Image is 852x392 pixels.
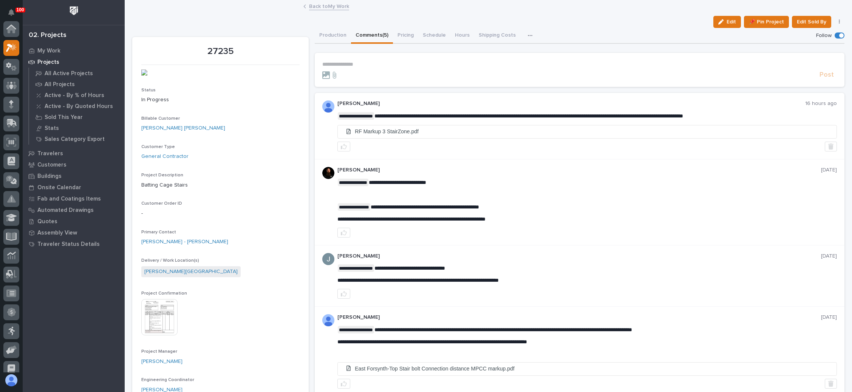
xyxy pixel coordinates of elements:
[141,145,175,149] span: Customer Type
[37,207,94,214] p: Automated Drawings
[322,167,334,179] img: zmKUmRVDQjmBLfnAs97p
[820,71,834,79] span: Post
[144,268,238,276] a: [PERSON_NAME][GEOGRAPHIC_DATA]
[37,218,57,225] p: Quotes
[792,16,831,28] button: Edit Sold By
[29,134,125,144] a: Sales Category Export
[450,28,474,44] button: Hours
[749,17,784,26] span: 📌 Pin Project
[141,258,199,263] span: Delivery / Work Location(s)
[23,227,125,238] a: Assembly View
[23,216,125,227] a: Quotes
[337,253,821,259] p: [PERSON_NAME]
[141,124,225,132] a: [PERSON_NAME] [PERSON_NAME]
[141,153,189,161] a: General Contractor
[23,193,125,204] a: Fab and Coatings Items
[713,16,741,28] button: Edit
[393,28,418,44] button: Pricing
[418,28,450,44] button: Schedule
[29,123,125,133] a: Stats
[744,16,789,28] button: 📌 Pin Project
[337,228,350,238] button: like this post
[351,28,393,44] button: Comments (5)
[23,56,125,68] a: Projects
[141,238,228,246] a: [PERSON_NAME] - [PERSON_NAME]
[9,9,19,21] div: Notifications100
[338,125,837,138] a: RF Markup 3 StairZone.pdf
[23,45,125,56] a: My Work
[821,253,837,259] p: [DATE]
[337,100,805,107] p: [PERSON_NAME]
[141,230,176,235] span: Primary Contact
[37,173,62,180] p: Buildings
[45,136,105,143] p: Sales Category Export
[337,167,821,173] p: [PERSON_NAME]
[3,372,19,388] button: users-avatar
[141,88,156,93] span: Status
[29,31,66,40] div: 02. Projects
[141,46,300,57] p: 27235
[37,162,66,168] p: Customers
[17,7,24,12] p: 100
[322,314,334,326] img: AOh14GhUnP333BqRmXh-vZ-TpYZQaFVsuOFmGre8SRZf2A=s96-c
[309,2,349,10] a: Back toMy Work
[337,142,350,151] button: like this post
[141,96,300,104] p: In Progress
[141,210,300,218] p: -
[29,112,125,122] a: Sold This Year
[337,379,350,389] button: like this post
[474,28,520,44] button: Shipping Costs
[45,70,93,77] p: All Active Projects
[825,142,837,151] button: Delete post
[141,291,187,296] span: Project Confirmation
[337,289,350,299] button: like this post
[23,148,125,159] a: Travelers
[37,59,59,66] p: Projects
[37,230,77,236] p: Assembly View
[315,28,351,44] button: Production
[816,71,837,79] button: Post
[141,181,300,189] p: Batting Cage Stairs
[805,100,837,107] p: 16 hours ago
[29,68,125,79] a: All Active Projects
[37,48,60,54] p: My Work
[37,184,81,191] p: Onsite Calendar
[141,358,182,366] a: [PERSON_NAME]
[141,201,182,206] span: Customer Order ID
[23,204,125,216] a: Automated Drawings
[45,92,104,99] p: Active - By % of Hours
[29,101,125,111] a: Active - By Quoted Hours
[67,4,81,18] img: Workspace Logo
[45,114,83,121] p: Sold This Year
[821,167,837,173] p: [DATE]
[797,17,826,26] span: Edit Sold By
[825,379,837,389] button: Delete post
[45,103,113,110] p: Active - By Quoted Hours
[141,173,183,177] span: Project Description
[322,100,334,113] img: AOh14GhUnP333BqRmXh-vZ-TpYZQaFVsuOFmGre8SRZf2A=s96-c
[23,182,125,193] a: Onsite Calendar
[29,79,125,90] a: All Projects
[37,241,100,248] p: Traveler Status Details
[727,19,736,25] span: Edit
[322,253,334,265] img: ACg8ocIJHU6JEmo4GV-3KL6HuSvSpWhSGqG5DdxF6tKpN6m2=s96-c
[23,170,125,182] a: Buildings
[45,81,75,88] p: All Projects
[821,314,837,321] p: [DATE]
[141,69,198,76] img: TzmnFKQRcj3cGigK6y96Cz0INAQPnepDhWymYpP8XRI
[37,150,63,157] p: Travelers
[338,363,837,375] a: East Forsynth-Top Stair bolt Connection distance MPCC markup.pdf
[23,159,125,170] a: Customers
[45,125,59,132] p: Stats
[141,116,180,121] span: Billable Customer
[816,32,832,39] p: Follow
[141,378,194,382] span: Engineering Coordinator
[23,238,125,250] a: Traveler Status Details
[337,314,821,321] p: [PERSON_NAME]
[3,5,19,20] button: Notifications
[37,196,101,202] p: Fab and Coatings Items
[141,349,177,354] span: Project Manager
[29,90,125,100] a: Active - By % of Hours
